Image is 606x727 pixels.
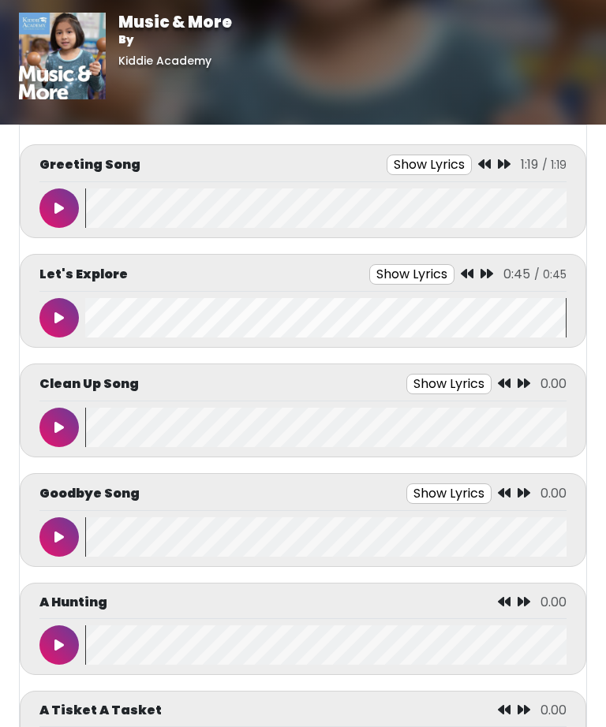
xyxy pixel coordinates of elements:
p: A Hunting [39,593,107,612]
img: 01vrkzCYTteBT1eqlInO [19,13,106,99]
span: 0.00 [541,701,567,719]
button: Show Lyrics [406,483,492,504]
span: 0.00 [541,593,567,611]
span: / 1:19 [542,157,567,173]
p: Greeting Song [39,155,140,174]
span: 1:19 [521,155,538,173]
button: Show Lyrics [369,264,454,285]
p: Let's Explore [39,265,128,284]
p: By [118,32,232,48]
span: 0.00 [541,484,567,502]
p: Clean Up Song [39,375,139,393]
h6: Kiddie Academy [118,54,232,68]
button: Show Lyrics [406,374,492,394]
span: / 0:45 [534,267,567,282]
p: Goodbye Song [39,484,140,503]
span: 0:45 [503,265,530,283]
span: 0.00 [541,375,567,393]
button: Show Lyrics [387,155,472,175]
h1: Music & More [118,13,232,32]
p: A Tisket A Tasket [39,701,162,720]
